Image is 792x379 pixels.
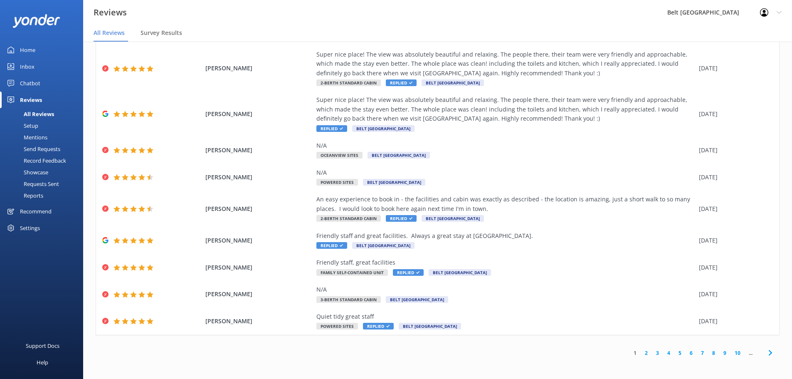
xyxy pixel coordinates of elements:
[719,349,730,357] a: 9
[5,131,47,143] div: Mentions
[20,75,40,92] div: Chatbot
[5,155,83,166] a: Record Feedback
[316,269,388,276] span: Family Self-Contained Unit
[316,215,381,222] span: 2-Berth Standard Cabin
[205,173,313,182] span: [PERSON_NAME]
[26,337,59,354] div: Support Docs
[368,152,430,159] span: Belt [GEOGRAPHIC_DATA]
[20,92,42,108] div: Reviews
[699,236,769,245] div: [DATE]
[5,120,38,131] div: Setup
[20,203,52,220] div: Recommend
[5,143,83,155] a: Send Requests
[686,349,697,357] a: 6
[205,109,313,119] span: [PERSON_NAME]
[205,263,313,272] span: [PERSON_NAME]
[386,215,417,222] span: Replied
[5,178,59,190] div: Requests Sent
[422,79,484,86] span: Belt [GEOGRAPHIC_DATA]
[422,215,484,222] span: Belt [GEOGRAPHIC_DATA]
[141,29,182,37] span: Survey Results
[20,220,40,236] div: Settings
[316,79,381,86] span: 2-Berth Standard Cabin
[363,179,425,186] span: Belt [GEOGRAPHIC_DATA]
[386,79,417,86] span: Replied
[641,349,652,357] a: 2
[316,285,695,294] div: N/A
[697,349,708,357] a: 7
[699,109,769,119] div: [DATE]
[663,349,674,357] a: 4
[699,64,769,73] div: [DATE]
[5,143,60,155] div: Send Requests
[399,323,461,329] span: Belt [GEOGRAPHIC_DATA]
[205,290,313,299] span: [PERSON_NAME]
[5,108,54,120] div: All Reviews
[699,317,769,326] div: [DATE]
[5,108,83,120] a: All Reviews
[699,146,769,155] div: [DATE]
[699,290,769,299] div: [DATE]
[205,236,313,245] span: [PERSON_NAME]
[94,6,127,19] h3: Reviews
[205,146,313,155] span: [PERSON_NAME]
[674,349,686,357] a: 5
[5,190,43,201] div: Reports
[205,317,313,326] span: [PERSON_NAME]
[316,323,358,329] span: Powered Sites
[20,58,35,75] div: Inbox
[20,42,35,58] div: Home
[745,349,757,357] span: ...
[5,155,66,166] div: Record Feedback
[94,29,125,37] span: All Reviews
[316,152,363,159] span: Oceanview Sites
[316,242,347,249] span: Replied
[699,204,769,213] div: [DATE]
[429,269,491,276] span: Belt [GEOGRAPHIC_DATA]
[629,349,641,357] a: 1
[363,323,394,329] span: Replied
[699,263,769,272] div: [DATE]
[316,125,347,132] span: Replied
[393,269,424,276] span: Replied
[386,296,448,303] span: Belt [GEOGRAPHIC_DATA]
[205,204,313,213] span: [PERSON_NAME]
[316,168,695,177] div: N/A
[730,349,745,357] a: 10
[316,141,695,150] div: N/A
[5,166,83,178] a: Showcase
[205,64,313,73] span: [PERSON_NAME]
[316,312,695,321] div: Quiet tidy great staff
[5,120,83,131] a: Setup
[316,231,695,240] div: Friendly staff and great facilities. Always a great stay at [GEOGRAPHIC_DATA].
[316,179,358,186] span: Powered Sites
[316,50,695,78] div: Super nice place! The view was absolutely beautiful and relaxing. The people there, their team we...
[5,190,83,201] a: Reports
[5,131,83,143] a: Mentions
[316,95,695,123] div: Super nice place! The view was absolutely beautiful and relaxing. The people there, their team we...
[37,354,48,371] div: Help
[699,173,769,182] div: [DATE]
[316,195,695,213] div: An easy experience to book in - the facilities and cabin was exactly as described - the location ...
[652,349,663,357] a: 3
[316,296,381,303] span: 3-Berth Standard Cabin
[352,125,415,132] span: Belt [GEOGRAPHIC_DATA]
[5,178,83,190] a: Requests Sent
[708,349,719,357] a: 8
[352,242,415,249] span: Belt [GEOGRAPHIC_DATA]
[12,14,60,28] img: yonder-white-logo.png
[5,166,48,178] div: Showcase
[316,258,695,267] div: Friendly staff, great facilities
